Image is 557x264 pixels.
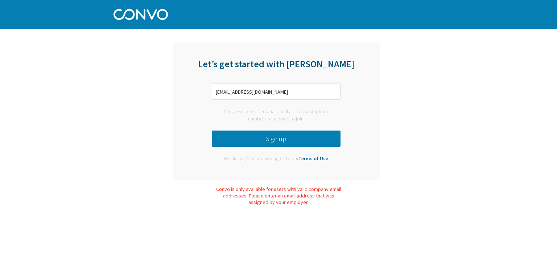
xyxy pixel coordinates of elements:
[173,58,380,79] div: Let’s get started with [PERSON_NAME]
[212,84,341,100] input: Enter phone number or email address
[212,108,341,122] div: *Only registered personal email address and phone number are allowed to join.
[114,7,168,20] img: Convo Logo
[219,155,334,162] div: By clicking Sign up, you agree to our
[298,155,328,162] a: Terms of Use
[215,186,342,205] div: Convo is only available for users with valid company email addresses. Please enter an email addre...
[212,131,341,147] button: Sign up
